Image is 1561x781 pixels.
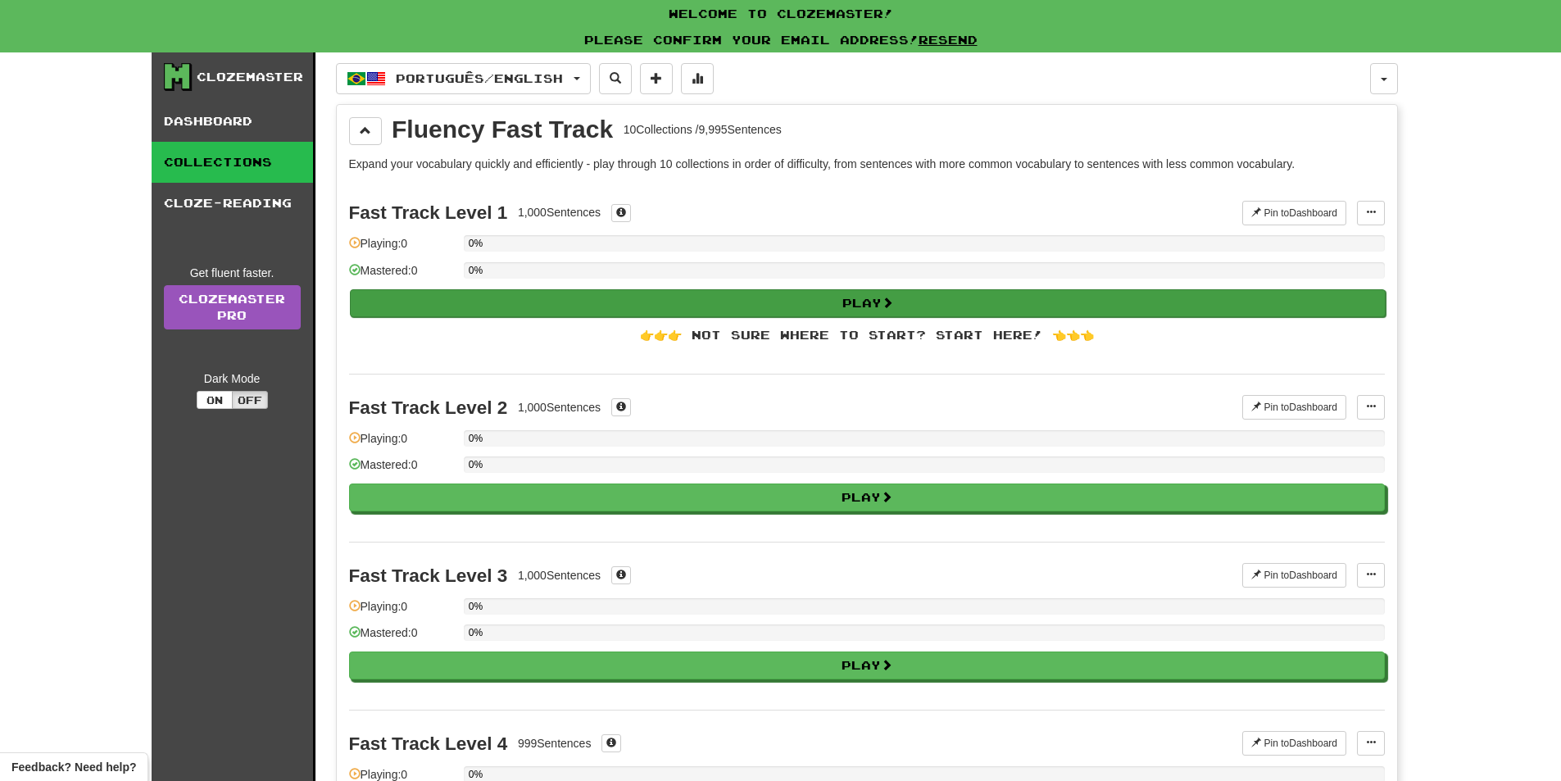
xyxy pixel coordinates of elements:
button: Pin toDashboard [1242,395,1346,420]
div: Clozemaster [197,69,303,85]
div: 999 Sentences [518,735,592,751]
div: Playing: 0 [349,235,456,262]
div: Playing: 0 [349,430,456,457]
button: Pin toDashboard [1242,201,1346,225]
a: Dashboard [152,101,313,142]
div: 1,000 Sentences [518,567,601,583]
div: 10 Collections / 9,995 Sentences [624,121,782,138]
div: Dark Mode [164,370,301,387]
button: On [197,391,233,409]
div: Mastered: 0 [349,456,456,484]
a: Collections [152,142,313,183]
a: Cloze-Reading [152,183,313,224]
div: Fast Track Level 2 [349,397,508,418]
a: Resend [919,33,978,47]
button: Play [350,289,1386,317]
span: Open feedback widget [11,759,136,775]
button: Play [349,652,1385,679]
div: Fast Track Level 3 [349,565,508,586]
button: Add sentence to collection [640,63,673,94]
span: Português / English [396,71,563,85]
button: Off [232,391,268,409]
p: Expand your vocabulary quickly and efficiently - play through 10 collections in order of difficul... [349,156,1385,172]
button: Pin toDashboard [1242,563,1346,588]
div: Get fluent faster. [164,265,301,281]
div: 👉👉👉 Not sure where to start? Start here! 👈👈👈 [349,327,1385,343]
button: Português/English [336,63,591,94]
div: Playing: 0 [349,598,456,625]
button: Play [349,484,1385,511]
div: Fluency Fast Track [392,117,613,142]
div: Mastered: 0 [349,624,456,652]
button: Search sentences [599,63,632,94]
div: 1,000 Sentences [518,204,601,220]
a: ClozemasterPro [164,285,301,329]
button: More stats [681,63,714,94]
div: Mastered: 0 [349,262,456,289]
div: 1,000 Sentences [518,399,601,415]
div: Fast Track Level 1 [349,202,508,223]
button: Pin toDashboard [1242,731,1346,756]
div: Fast Track Level 4 [349,733,508,754]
